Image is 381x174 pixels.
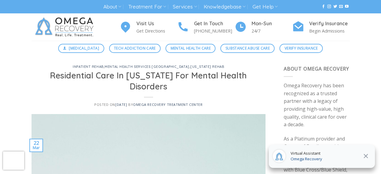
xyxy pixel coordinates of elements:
a: [US_STATE] Rehab [190,64,224,69]
a: [MEDICAL_DATA] [58,44,104,53]
span: Tech Addiction Care [114,45,156,51]
a: Follow on YouTube [345,5,349,9]
h4: Get In Touch [194,20,235,28]
span: Posted on [94,102,127,107]
a: Substance Abuse Care [220,44,275,53]
a: [DATE] [115,102,127,107]
a: Send us an email [339,5,343,9]
a: Tech Addiction Care [109,44,161,53]
a: Get In Touch [PHONE_NUMBER] [177,20,235,35]
a: Follow on Instagram [327,5,331,9]
a: Services [173,1,197,12]
span: Mental Health Care [171,45,211,51]
h6: , , [39,65,259,69]
img: Omega Recovery [32,13,100,41]
h4: Visit Us [136,20,177,28]
a: Get Help [252,1,278,12]
p: [PHONE_NUMBER] [194,27,235,34]
p: Begin Admissions [309,27,350,34]
h4: Mon-Sun [252,20,292,28]
iframe: reCAPTCHA [3,151,24,170]
p: 24/7 [252,27,292,34]
a: Inpatient Rehab [73,64,103,69]
span: Verify Insurance [285,45,318,51]
span: Substance Abuse Care [226,45,270,51]
a: Verify Insurance Begin Admissions [292,20,350,35]
p: Omega Recovery has been recognized as a trusted partner with a legacy of providing high-value, hi... [284,82,350,129]
a: mental health services [GEOGRAPHIC_DATA] [105,64,189,69]
p: Get Directions [136,27,177,34]
a: Follow on Twitter [333,5,337,9]
h4: Verify Insurance [309,20,350,28]
a: Knowledgebase [204,1,246,12]
a: Visit Us Get Directions [119,20,177,35]
a: Follow on Facebook [322,5,325,9]
span: [MEDICAL_DATA] [69,45,99,51]
span: by [128,102,203,107]
a: Omega Recovery Treatment Center [133,102,202,107]
a: Treatment For [128,1,166,12]
span: About Omega Recovery [284,65,349,72]
a: Mental Health Care [165,44,216,53]
a: About [103,1,121,12]
a: Verify Insurance [279,44,323,53]
h1: Residential Care In [US_STATE] For Mental Health Disorders [39,70,259,92]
